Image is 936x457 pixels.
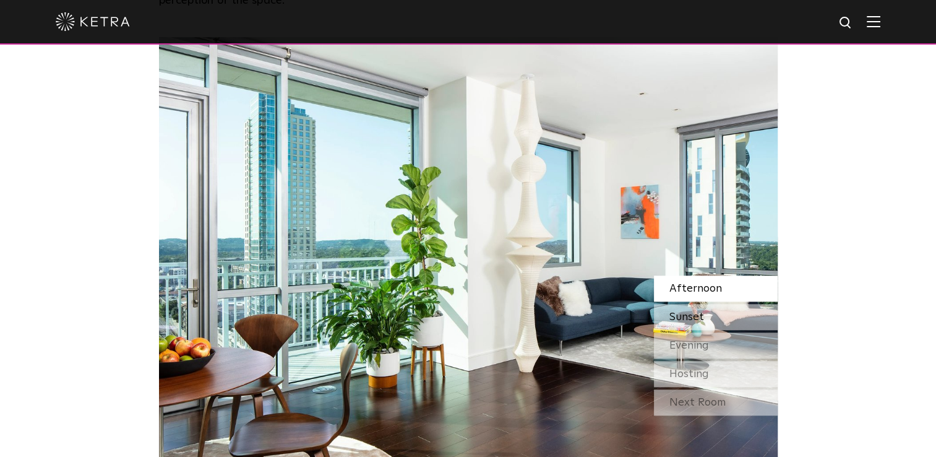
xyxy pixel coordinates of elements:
[669,283,722,294] span: Afternoon
[56,12,130,31] img: ketra-logo-2019-white
[669,368,709,380] span: Hosting
[867,15,880,27] img: Hamburger%20Nav.svg
[654,390,778,416] div: Next Room
[838,15,854,31] img: search icon
[669,340,709,351] span: Evening
[669,311,704,323] span: Sunset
